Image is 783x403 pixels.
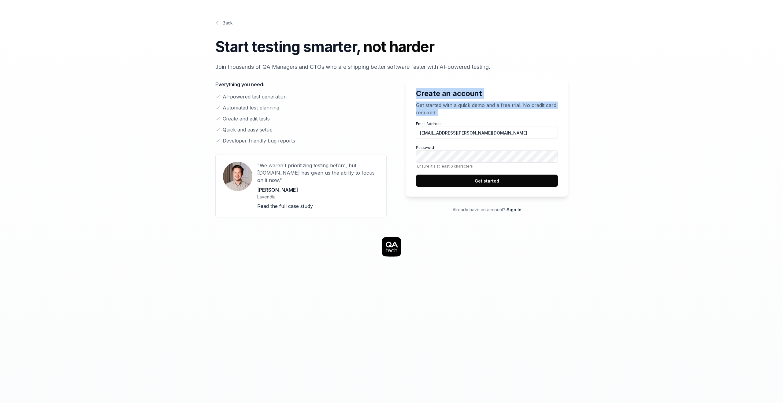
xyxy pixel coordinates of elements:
[215,63,568,71] p: Join thousands of QA Managers and CTOs who are shipping better software faster with AI-powered te...
[215,93,387,100] li: AI-powered test generation
[416,127,558,139] input: Email Address
[363,38,434,56] span: not harder
[507,207,521,212] a: Sign In
[215,36,568,58] h1: Start testing smarter,
[406,206,568,213] p: Already have an account?
[215,126,387,133] li: Quick and easy setup
[215,137,387,144] li: Developer-friendly bug reports
[416,88,558,99] h2: Create an account
[223,162,252,191] img: User avatar
[215,115,387,122] li: Create and edit tests
[416,175,558,187] button: Get started
[257,162,379,184] p: "We weren't prioritizing testing before, but [DOMAIN_NAME] has given us the ability to focus on i...
[416,145,558,168] label: Password
[416,121,558,139] label: Email Address
[257,203,313,209] a: Read the full case study
[215,81,387,88] p: Everything you need:
[416,164,558,168] span: Ensure it's at least 6 characters
[416,150,558,163] input: PasswordEnsure it's at least 6 characters
[215,104,387,111] li: Automated test planning
[416,102,558,116] p: Get started with a quick demo and a free trial. No credit card required.
[257,186,379,194] p: [PERSON_NAME]
[257,194,379,200] p: Lavendla
[215,20,233,26] a: Back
